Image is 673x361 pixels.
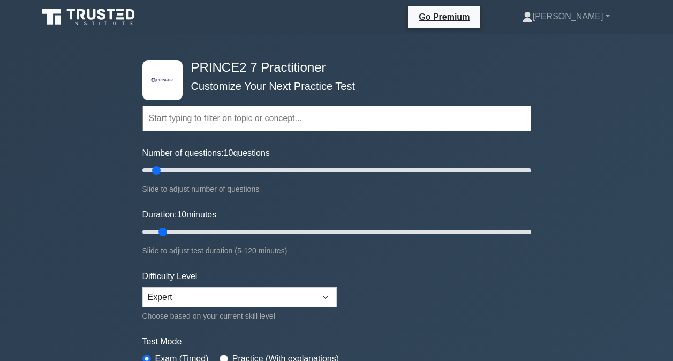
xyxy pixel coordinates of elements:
div: Choose based on your current skill level [142,310,337,322]
span: 10 [224,148,233,157]
span: 10 [177,210,186,219]
div: Slide to adjust test duration (5-120 minutes) [142,244,531,257]
a: [PERSON_NAME] [496,6,636,27]
label: Duration: minutes [142,208,217,221]
label: Difficulty Level [142,270,198,283]
a: Go Premium [412,10,476,24]
label: Number of questions: questions [142,147,270,160]
input: Start typing to filter on topic or concept... [142,106,531,131]
div: Slide to adjust number of questions [142,183,531,195]
label: Test Mode [142,335,531,348]
h4: PRINCE2 7 Practitioner [187,60,479,76]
